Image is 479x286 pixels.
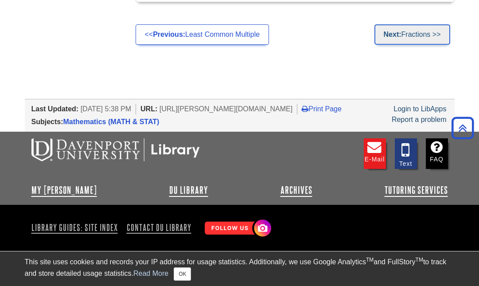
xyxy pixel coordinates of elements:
a: My [PERSON_NAME] [31,185,97,196]
strong: Previous: [153,31,185,38]
a: Back to Top [448,122,477,134]
div: This site uses cookies and records your IP address for usage statistics. Additionally, we use Goo... [25,257,455,281]
a: <<Previous:Least Common Multiple [136,24,269,45]
a: Report a problem [392,116,447,123]
a: E-mail [364,138,386,169]
img: Follow Us! Instagram [200,216,273,241]
i: Print Page [302,105,308,112]
a: Archives [280,185,312,196]
a: Print Page [302,105,342,113]
a: Tutoring Services [385,185,448,196]
a: DU Library [169,185,208,196]
a: Mathematics (MATH & STAT) [63,118,160,125]
sup: TM [416,257,423,263]
sup: TM [366,257,374,263]
a: Library Guides: Site Index [31,220,121,235]
a: Contact DU Library [123,220,195,235]
img: DU Libraries [31,138,200,161]
span: Subjects: [31,118,63,125]
button: Close [174,267,191,281]
a: Login to LibApps [393,105,446,113]
span: [DATE] 5:38 PM [81,105,131,113]
a: FAQ [426,138,448,169]
strong: Next: [384,31,401,38]
a: Next:Fractions >> [374,24,450,45]
span: Last Updated: [31,105,79,113]
a: Text [395,138,417,169]
span: [URL][PERSON_NAME][DOMAIN_NAME] [160,105,293,113]
span: URL: [140,105,157,113]
a: Read More [133,270,168,277]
